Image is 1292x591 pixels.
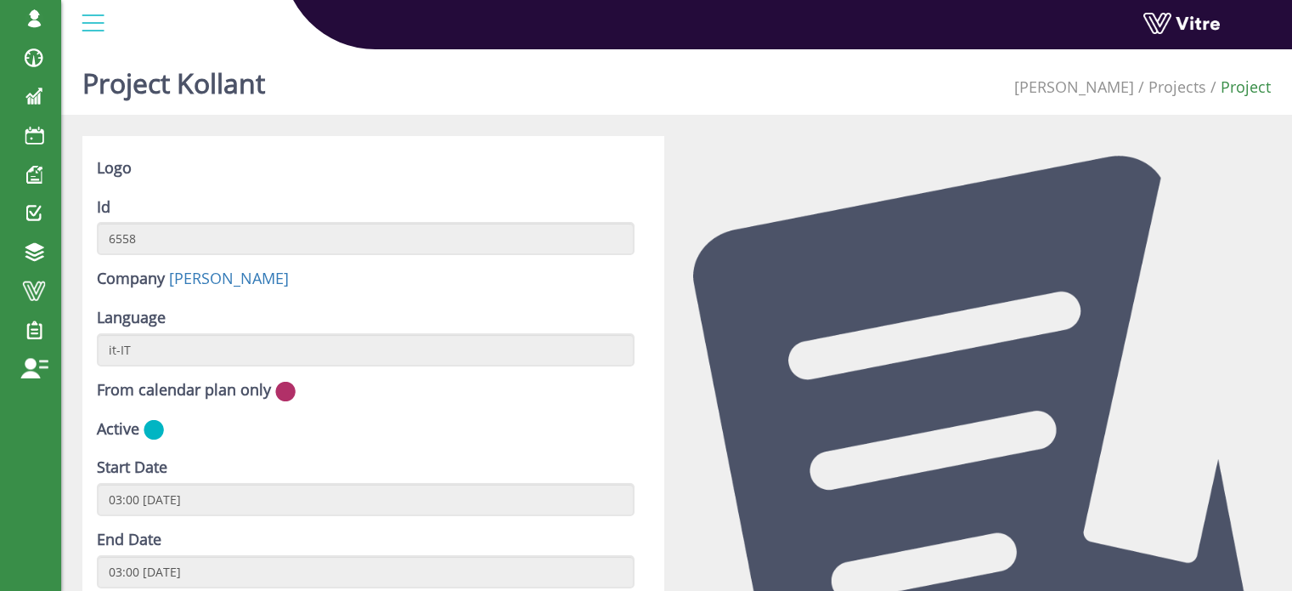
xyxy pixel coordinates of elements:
img: no [275,381,296,402]
label: End Date [97,529,161,551]
label: Id [97,196,110,219]
label: Logo [97,157,132,179]
a: Projects [1148,77,1206,97]
img: yes [144,419,164,440]
a: [PERSON_NAME] [1014,77,1134,97]
label: Language [97,307,166,329]
label: Active [97,418,139,440]
a: [PERSON_NAME] [169,268,289,288]
label: Company [97,268,165,290]
li: Project [1206,77,1271,99]
label: Start Date [97,457,167,479]
h1: Project Kollant [82,43,265,115]
label: From calendar plan only [97,379,271,401]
